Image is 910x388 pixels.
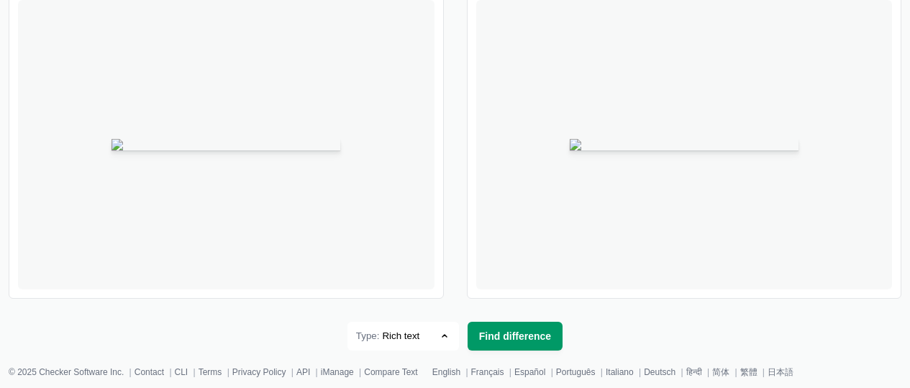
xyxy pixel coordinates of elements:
[556,367,596,377] a: Português
[476,329,554,343] span: Find difference
[740,367,757,377] a: 繁體
[432,367,460,377] a: English
[471,367,504,377] a: Français
[768,367,793,377] a: 日本語
[9,365,135,379] li: © 2025 Checker Software Inc.
[686,367,702,377] a: हिन्दी
[232,367,286,377] a: Privacy Policy
[112,139,340,150] img: a5f29f41-0cb9-41f4-bdff-a2210448de90
[175,367,188,377] a: CLI
[321,367,354,377] a: iManage
[199,367,222,377] a: Terms
[296,367,310,377] a: API
[644,367,675,377] a: Deutsch
[468,322,563,351] button: Find difference
[364,367,417,377] a: Compare Text
[606,367,634,377] a: Italiano
[712,367,729,377] a: 简体
[347,322,459,351] button: Type: Rich text
[135,367,164,377] a: Contact
[570,139,798,150] img: 4a5e72f1-f084-4225-a40f-b75ad3cc380e
[514,367,545,377] a: Español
